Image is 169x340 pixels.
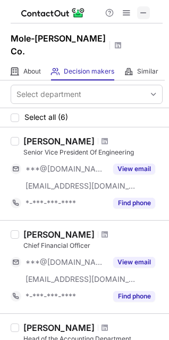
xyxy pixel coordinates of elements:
[26,257,107,267] span: ***@[DOMAIN_NAME]
[21,6,85,19] img: ContactOut v5.3.10
[23,67,41,76] span: About
[113,291,155,302] button: Reveal Button
[26,164,107,174] span: ***@[DOMAIN_NAME]
[113,198,155,208] button: Reveal Button
[11,32,106,58] h1: Mole-[PERSON_NAME] Co.
[23,322,95,333] div: [PERSON_NAME]
[24,113,68,122] span: Select all (6)
[16,89,81,100] div: Select department
[23,229,95,240] div: [PERSON_NAME]
[23,241,163,250] div: Chief Financial Officer
[23,148,163,157] div: Senior Vice President Of Engineering
[113,257,155,268] button: Reveal Button
[26,274,136,284] span: [EMAIL_ADDRESS][DOMAIN_NAME]
[64,67,114,76] span: Decision makers
[26,181,136,191] span: [EMAIL_ADDRESS][DOMAIN_NAME]
[137,67,158,76] span: Similar
[23,136,95,147] div: [PERSON_NAME]
[113,164,155,174] button: Reveal Button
